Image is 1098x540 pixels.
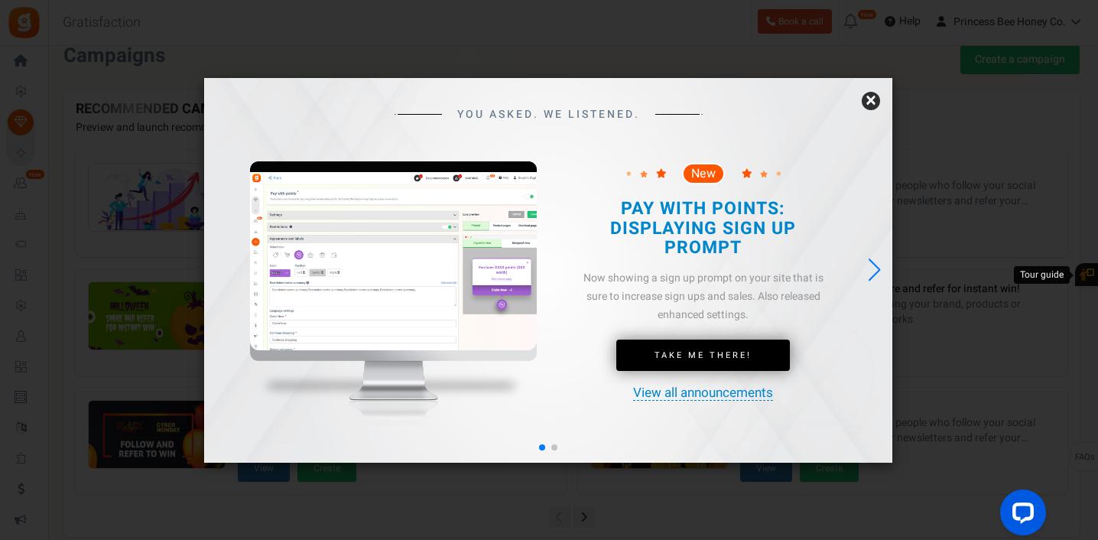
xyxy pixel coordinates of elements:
[616,340,790,372] a: Take Me There!
[457,109,640,120] span: YOU ASKED. WE LISTENED.
[633,386,773,401] a: View all announcements
[573,269,833,324] div: Now showing a sign up prompt on your site that is sure to increase sign ups and sales. Also relea...
[250,172,537,350] img: screenshot
[691,168,716,180] span: New
[1014,266,1070,284] div: Tour guide
[551,444,557,451] span: Go to slide 2
[586,200,820,258] h2: PAY WITH POINTS: DISPLAYING SIGN UP PROMPT
[539,444,545,451] span: Go to slide 1
[864,253,885,287] div: Next slide
[862,92,880,110] a: ×
[250,161,537,452] img: mockup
